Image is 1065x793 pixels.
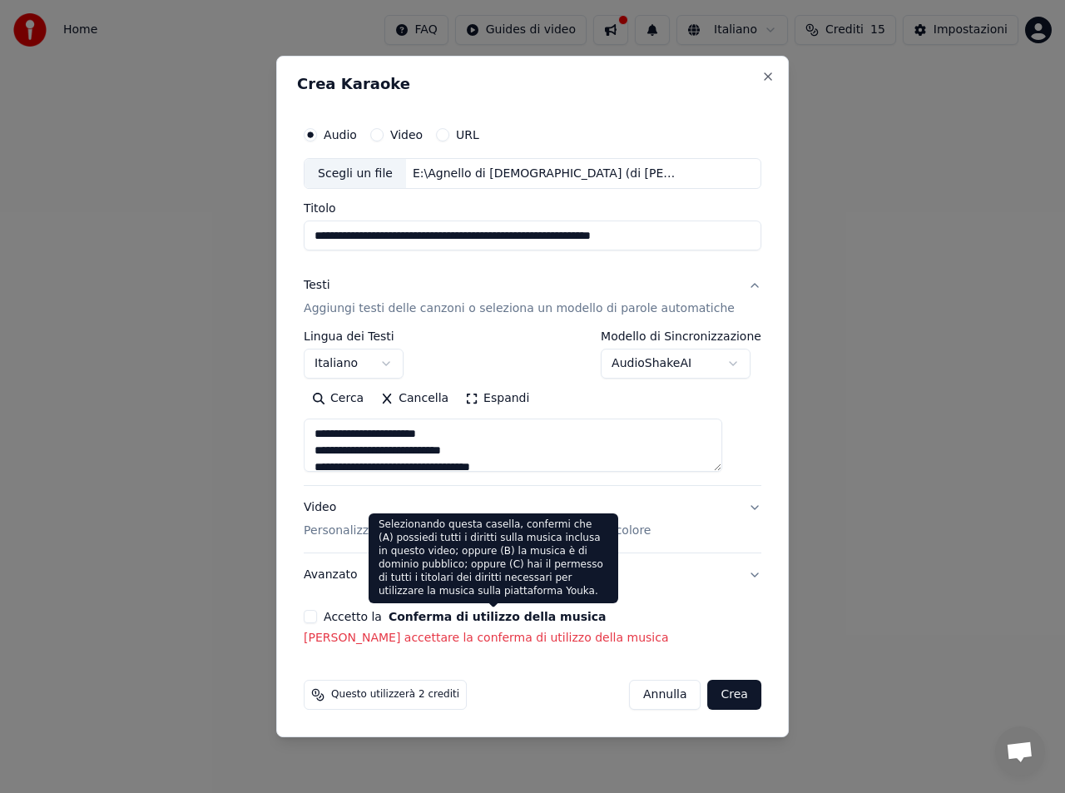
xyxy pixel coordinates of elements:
[304,386,372,413] button: Cerca
[390,129,423,141] label: Video
[304,278,329,295] div: Testi
[324,611,606,622] label: Accetto la
[304,523,651,539] p: Personalizza il video karaoke: usa immagine, video o colore
[406,166,689,182] div: E:\Agnello di [DEMOGRAPHIC_DATA] (di [PERSON_NAME] - con versione strumentale)2.mp3
[372,386,457,413] button: Cancella
[304,331,404,343] label: Lingua dei Testi
[601,331,761,343] label: Modello di Sincronizzazione
[389,611,607,622] button: Accetto la
[708,680,761,710] button: Crea
[369,513,618,603] div: Selezionando questa casella, confermi che (A) possiedi tutti i diritti sulla musica inclusa in qu...
[629,680,701,710] button: Annulla
[304,487,761,553] button: VideoPersonalizza il video karaoke: usa immagine, video o colore
[304,203,761,215] label: Titolo
[457,386,537,413] button: Espandi
[456,129,479,141] label: URL
[305,159,406,189] div: Scegli un file
[297,77,768,92] h2: Crea Karaoke
[304,265,761,331] button: TestiAggiungi testi delle canzoni o seleziona un modello di parole automatiche
[324,129,357,141] label: Audio
[304,630,761,647] p: [PERSON_NAME] accettare la conferma di utilizzo della musica
[304,500,651,540] div: Video
[304,301,735,318] p: Aggiungi testi delle canzoni o seleziona un modello di parole automatiche
[304,553,761,597] button: Avanzato
[304,331,761,486] div: TestiAggiungi testi delle canzoni o seleziona un modello di parole automatiche
[331,688,459,701] span: Questo utilizzerà 2 crediti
